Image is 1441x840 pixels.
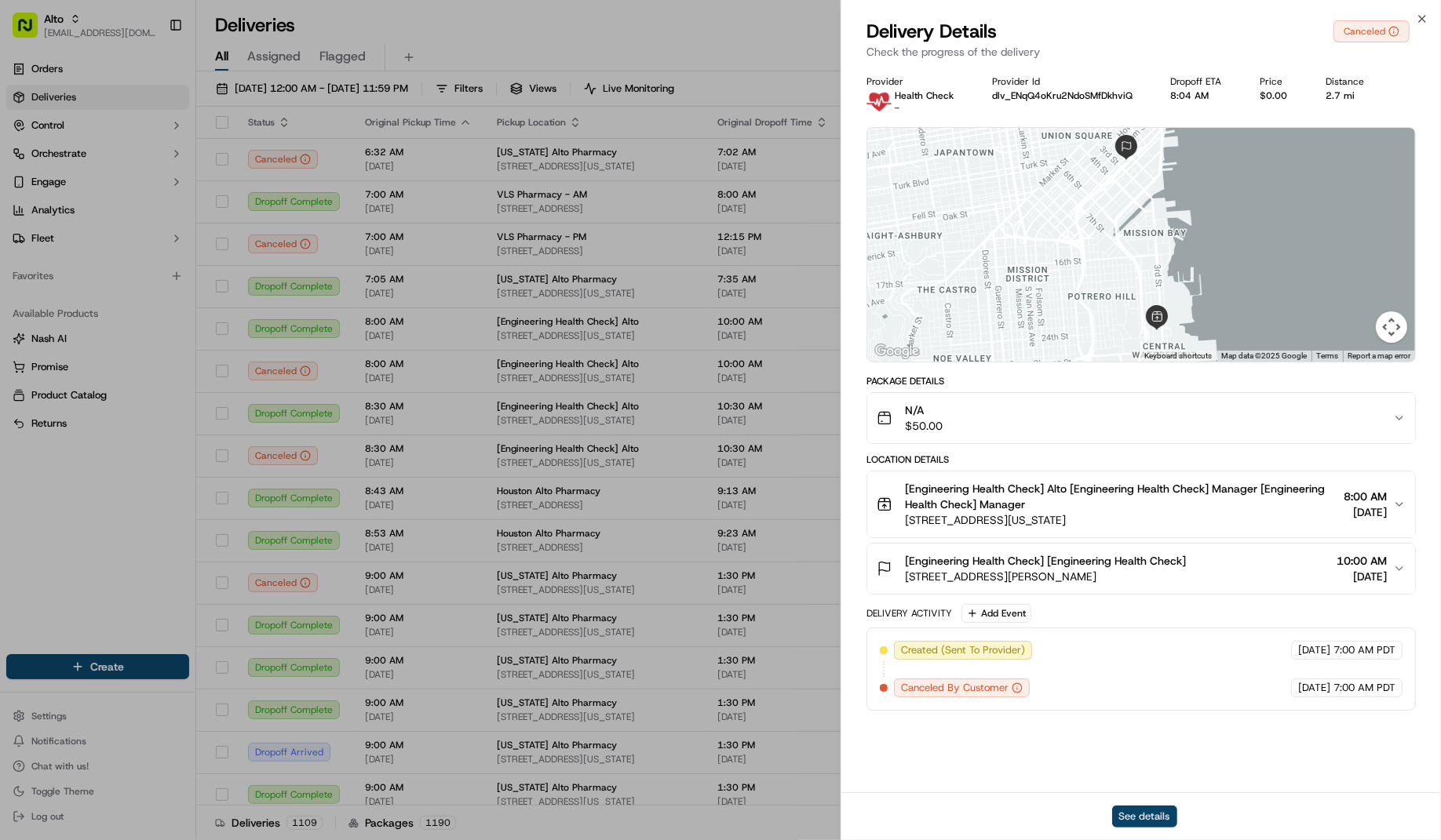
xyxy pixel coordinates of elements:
button: dlv_ENqQ4oKru2NdoSMfDkhviQ [992,89,1133,102]
span: Created (Sent To Provider) [901,643,1025,657]
div: 8:04 AM [1171,89,1235,102]
span: Knowledge Base [31,227,120,242]
span: [Engineering Health Check] Alto [Engineering Health Check] Manager [Engineering Health Check] Man... [905,481,1337,512]
div: 💻 [133,228,145,241]
button: Add Event [961,604,1031,623]
input: Got a question? Start typing here... [41,100,283,117]
span: N/A [905,402,943,418]
div: Start new chat [53,149,257,165]
span: [DATE] [1344,504,1387,520]
span: 10:00 AM [1337,553,1387,569]
a: 💻API Documentation [126,220,258,249]
button: Keyboard shortcuts [1144,351,1212,362]
div: Provider Id [992,75,1146,88]
a: 📗Knowledge Base [9,220,126,249]
div: Provider [866,75,967,88]
span: [DATE] [1298,681,1330,695]
div: Distance [1326,75,1377,88]
button: Start new chat [267,154,286,173]
div: 2.7 mi [1326,89,1377,102]
a: Report a map error [1348,351,1410,360]
span: [STREET_ADDRESS][PERSON_NAME] [905,569,1186,584]
a: Terms (opens in new tab) [1316,351,1338,360]
div: Location Details [866,453,1416,466]
span: [STREET_ADDRESS][US_STATE] [905,512,1337,528]
span: 7:00 AM PDT [1333,681,1395,695]
div: Price [1260,75,1301,88]
div: 📗 [16,228,28,241]
span: Canceled By Customer [901,681,1009,695]
a: Powered byPylon [111,264,190,277]
div: Delivery Activity [866,607,952,620]
p: Welcome 👋 [16,62,286,87]
span: - [895,102,899,115]
span: [DATE] [1337,569,1387,584]
img: 1736555255976-a54dd68f-1ca7-489b-9aae-adbdc363a1c4 [16,149,44,177]
span: Pylon [156,265,190,277]
span: Map data ©2025 Google [1221,351,1307,360]
img: Nash [16,15,47,46]
button: N/A$50.00 [867,393,1415,443]
div: We're available if you need us! [53,165,199,177]
a: Open this area in Google Maps (opens a new window) [871,341,923,362]
p: Health Check [895,89,954,102]
span: Delivery Details [866,19,997,44]
span: $50.00 [905,418,943,434]
button: [Engineering Health Check] Alto [Engineering Health Check] Manager [Engineering Health Check] Man... [867,471,1415,537]
button: See details [1112,805,1177,827]
span: [DATE] [1298,643,1330,657]
span: 7:00 AM PDT [1333,643,1395,657]
span: API Documentation [148,227,252,242]
p: Check the progress of the delivery [866,44,1416,60]
img: 1*dZ7N5QcoCjyPwjadQN12rw@2x.png [866,89,892,115]
div: $0.00 [1260,89,1301,102]
span: [Engineering Health Check] [Engineering Health Check] [905,553,1186,569]
button: Canceled [1333,20,1410,42]
div: Package Details [866,375,1416,387]
button: Map camera controls [1376,311,1407,343]
button: [Engineering Health Check] [Engineering Health Check][STREET_ADDRESS][PERSON_NAME]10:00 AM[DATE] [867,544,1415,594]
div: Dropoff ETA [1171,75,1235,88]
img: Google [871,341,923,362]
span: 8:00 AM [1344,489,1387,504]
